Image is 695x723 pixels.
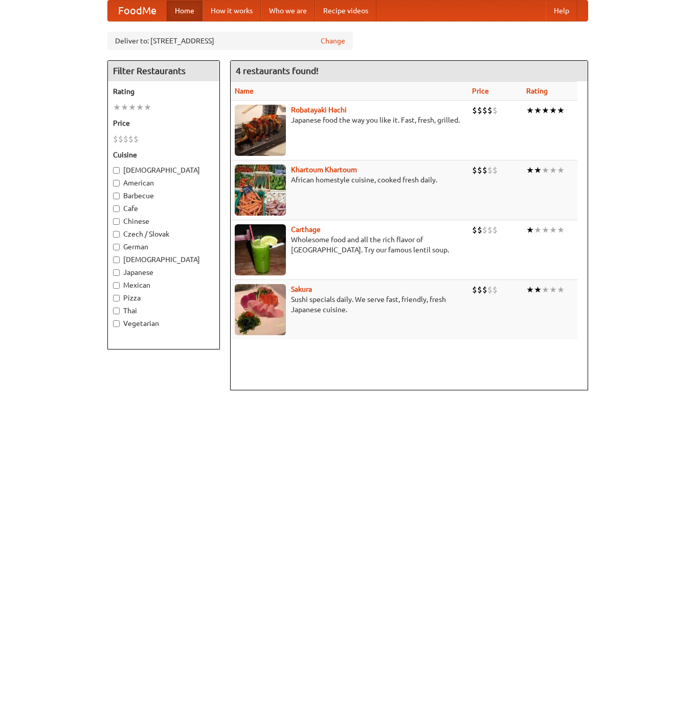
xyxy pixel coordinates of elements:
label: Barbecue [113,191,214,201]
img: robatayaki.jpg [235,105,286,156]
li: ★ [534,105,542,116]
li: $ [118,133,123,145]
li: ★ [526,105,534,116]
input: Mexican [113,282,120,289]
input: Thai [113,308,120,314]
p: Wholesome food and all the rich flavor of [GEOGRAPHIC_DATA]. Try our famous lentil soup. [235,235,464,255]
p: African homestyle cuisine, cooked fresh daily. [235,175,464,185]
a: Carthage [291,225,321,234]
a: Khartoum Khartoum [291,166,357,174]
li: $ [482,105,487,116]
a: Robatayaki Hachi [291,106,347,114]
li: ★ [542,105,549,116]
li: $ [492,284,498,295]
h4: Filter Restaurants [108,61,219,81]
a: Name [235,87,254,95]
input: Japanese [113,269,120,276]
input: [DEMOGRAPHIC_DATA] [113,256,120,263]
img: khartoum.jpg [235,165,286,216]
li: ★ [136,102,144,113]
li: ★ [534,165,542,176]
label: [DEMOGRAPHIC_DATA] [113,254,214,265]
li: ★ [121,102,128,113]
input: American [113,180,120,186]
li: ★ [549,105,557,116]
li: ★ [534,224,542,236]
p: Japanese food the way you like it. Fast, fresh, grilled. [235,115,464,125]
li: $ [487,224,492,236]
li: ★ [549,284,557,295]
input: Cafe [113,205,120,212]
label: [DEMOGRAPHIC_DATA] [113,165,214,175]
li: $ [472,224,477,236]
li: $ [487,284,492,295]
a: Sakura [291,285,312,293]
li: ★ [557,224,565,236]
a: How it works [203,1,261,21]
li: ★ [526,165,534,176]
li: $ [482,224,487,236]
img: carthage.jpg [235,224,286,275]
li: ★ [526,284,534,295]
input: Pizza [113,295,120,301]
label: Mexican [113,280,214,290]
h5: Cuisine [113,150,214,160]
li: ★ [557,284,565,295]
ng-pluralize: 4 restaurants found! [236,66,319,76]
h5: Rating [113,86,214,97]
li: $ [113,133,118,145]
input: Chinese [113,218,120,225]
li: $ [482,284,487,295]
input: German [113,244,120,250]
label: Czech / Slovak [113,229,214,239]
a: Price [472,87,489,95]
a: Help [546,1,577,21]
li: $ [477,165,482,176]
input: [DEMOGRAPHIC_DATA] [113,167,120,174]
a: Recipe videos [315,1,376,21]
a: Rating [526,87,548,95]
li: $ [477,224,482,236]
div: Deliver to: [STREET_ADDRESS] [107,32,353,50]
a: FoodMe [108,1,167,21]
li: ★ [557,165,565,176]
li: $ [472,105,477,116]
label: American [113,178,214,188]
li: $ [123,133,128,145]
label: German [113,242,214,252]
li: $ [477,284,482,295]
li: ★ [542,224,549,236]
li: $ [487,105,492,116]
li: ★ [549,224,557,236]
li: ★ [144,102,151,113]
h5: Price [113,118,214,128]
li: $ [487,165,492,176]
label: Vegetarian [113,318,214,329]
li: ★ [526,224,534,236]
p: Sushi specials daily. We serve fast, friendly, fresh Japanese cuisine. [235,294,464,315]
li: ★ [542,165,549,176]
li: $ [472,284,477,295]
li: $ [492,165,498,176]
input: Barbecue [113,193,120,199]
li: ★ [534,284,542,295]
li: ★ [542,284,549,295]
li: $ [133,133,139,145]
li: $ [128,133,133,145]
label: Thai [113,306,214,316]
label: Pizza [113,293,214,303]
img: sakura.jpg [235,284,286,335]
li: ★ [113,102,121,113]
li: ★ [128,102,136,113]
li: $ [492,105,498,116]
a: Change [321,36,345,46]
input: Vegetarian [113,320,120,327]
li: ★ [549,165,557,176]
a: Home [167,1,203,21]
label: Chinese [113,216,214,226]
li: $ [477,105,482,116]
